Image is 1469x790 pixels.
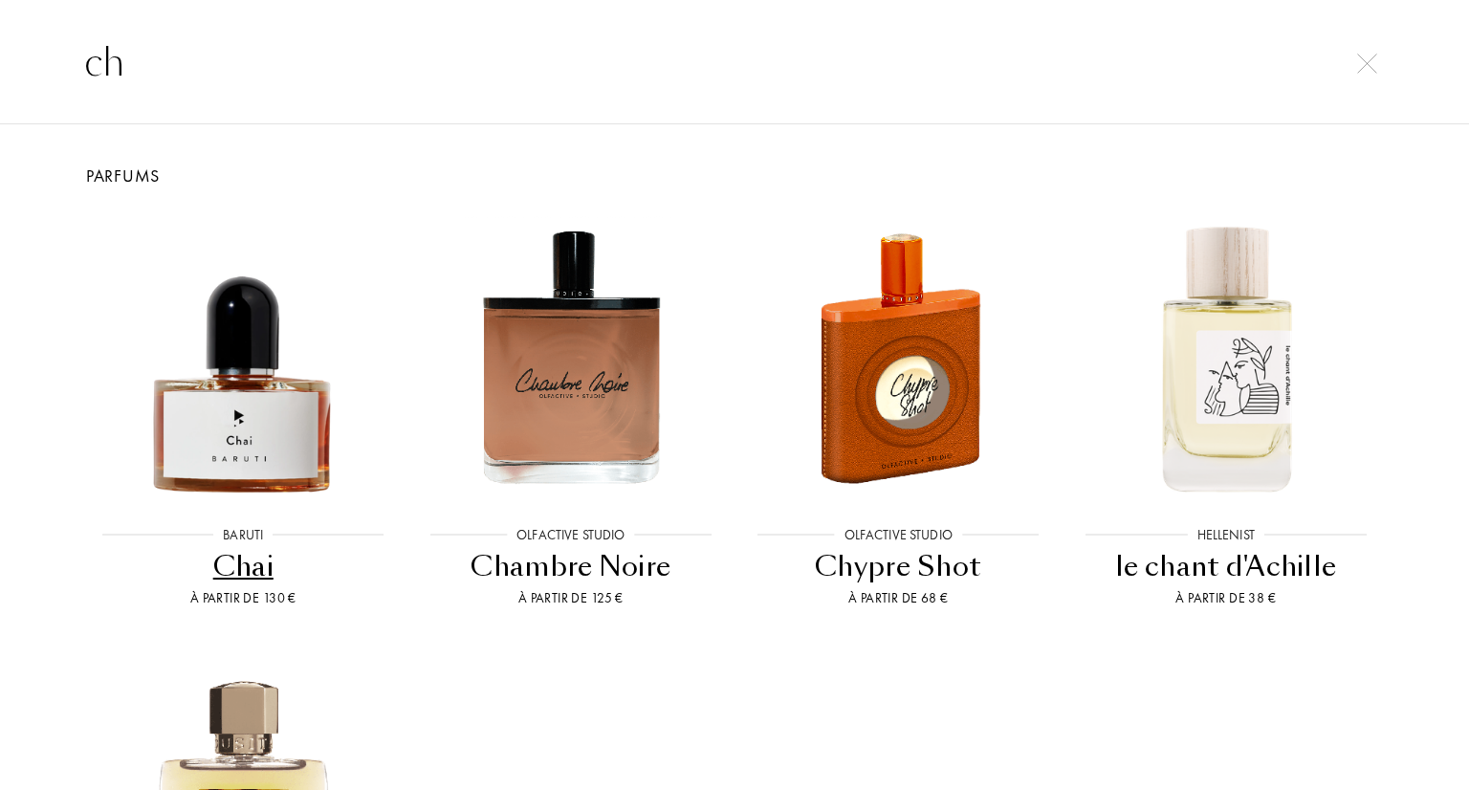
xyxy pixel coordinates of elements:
div: Hellenist [1188,525,1264,545]
img: Chypre Shot [751,209,1045,504]
div: À partir de 68 € [742,588,1055,608]
div: le chant d'Achille [1070,548,1383,585]
img: le chant d'Achille [1079,209,1373,504]
div: Parfums [65,163,1404,188]
img: Chambre Noire [424,209,718,504]
div: Chai [87,548,400,585]
img: cross.svg [1357,54,1377,74]
a: ChaiBarutiChaiÀ partir de 130 € [79,188,407,632]
a: le chant d'AchilleHellenistle chant d'AchilleÀ partir de 38 € [1063,188,1391,632]
input: Rechercher [46,33,1423,91]
div: À partir de 130 € [87,588,400,608]
div: Olfactive Studio [507,525,634,545]
a: Chypre ShotOlfactive StudioChypre ShotÀ partir de 68 € [734,188,1063,632]
div: À partir de 38 € [1070,588,1383,608]
div: Chypre Shot [742,548,1055,585]
a: Chambre NoireOlfactive StudioChambre NoireÀ partir de 125 € [407,188,735,632]
div: À partir de 125 € [415,588,728,608]
div: Olfactive Studio [835,525,962,545]
div: Chambre Noire [415,548,728,585]
div: Baruti [213,525,273,545]
img: Chai [96,209,390,504]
